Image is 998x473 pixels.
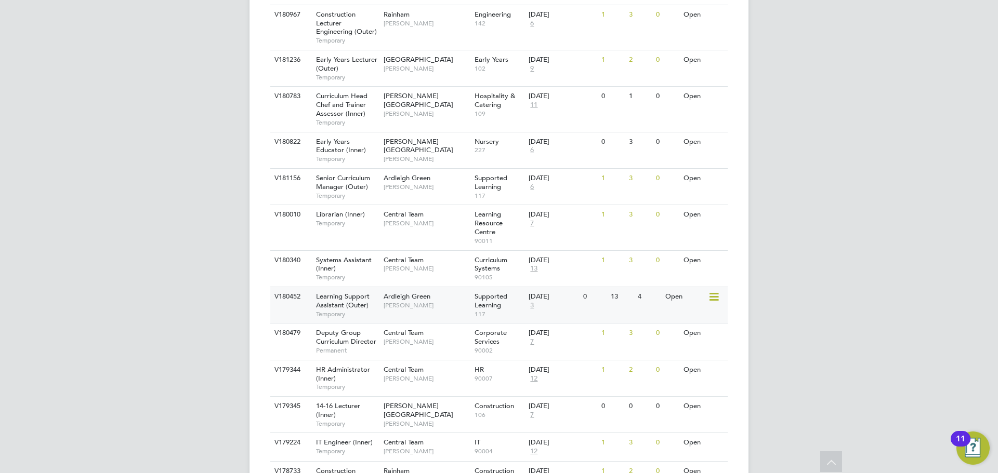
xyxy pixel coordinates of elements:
div: 0 [653,323,680,343]
span: Rainham [384,10,410,19]
div: 0 [653,50,680,70]
div: 1 [599,169,626,188]
span: 142 [475,19,524,28]
span: Senior Curriculum Manager (Outer) [316,173,370,191]
span: [PERSON_NAME][GEOGRAPHIC_DATA] [384,91,453,109]
div: 1 [599,360,626,380]
div: V180452 [272,287,308,306]
span: 90004 [475,447,524,455]
span: Central Team [384,210,424,219]
div: V180783 [272,87,308,106]
span: IT Engineer (Inner) [316,438,373,447]
span: Early Years Lecturer (Outer) [316,55,377,73]
span: Supported Learning [475,173,507,191]
div: 1 [599,205,626,224]
span: Temporary [316,383,378,391]
span: 3 [529,301,535,310]
span: Temporary [316,420,378,428]
div: Open [663,287,708,306]
div: V180967 [272,5,308,24]
span: Temporary [316,273,378,281]
div: 0 [653,433,680,452]
span: [PERSON_NAME] [384,264,469,273]
div: V179345 [272,397,308,416]
span: Temporary [316,118,378,127]
span: Temporary [316,36,378,45]
div: [DATE] [529,174,596,183]
div: Open [681,5,726,24]
div: [DATE] [529,438,596,447]
div: 3 [626,5,653,24]
span: 11 [529,101,539,110]
span: [PERSON_NAME][GEOGRAPHIC_DATA] [384,137,453,155]
div: V180479 [272,323,308,343]
span: Librarian (Inner) [316,210,365,219]
div: 3 [626,132,653,152]
span: HR [475,365,484,374]
span: 7 [529,337,535,346]
div: 0 [653,251,680,270]
div: 3 [626,251,653,270]
span: Central Team [384,365,424,374]
span: Deputy Group Curriculum Director [316,328,376,346]
div: 0 [581,287,608,306]
div: 0 [653,169,680,188]
span: [PERSON_NAME] [384,19,469,28]
span: 6 [529,146,535,155]
div: V180010 [272,205,308,224]
span: 90105 [475,273,524,281]
span: Construction [475,401,514,410]
div: [DATE] [529,256,596,265]
div: Open [681,433,726,452]
span: 90002 [475,346,524,355]
span: Systems Assistant (Inner) [316,255,372,273]
div: Open [681,50,726,70]
span: Central Team [384,255,424,264]
div: [DATE] [529,10,596,19]
span: [PERSON_NAME][GEOGRAPHIC_DATA] [384,401,453,419]
div: V180340 [272,251,308,270]
span: Corporate Services [475,328,507,346]
div: 1 [626,87,653,106]
span: 227 [475,146,524,154]
div: [DATE] [529,366,596,374]
span: 7 [529,411,535,420]
span: Permanent [316,346,378,355]
div: 3 [626,169,653,188]
div: 0 [653,205,680,224]
span: Temporary [316,310,378,318]
span: 12 [529,447,539,456]
span: Temporary [316,155,378,163]
button: Open Resource Center, 11 new notifications [956,431,990,465]
span: 117 [475,192,524,200]
span: Ardleigh Green [384,173,430,182]
span: [PERSON_NAME] [384,110,469,118]
div: [DATE] [529,56,596,64]
span: Temporary [316,192,378,200]
div: Open [681,251,726,270]
div: 3 [626,433,653,452]
div: 4 [635,287,662,306]
span: [PERSON_NAME] [384,420,469,428]
div: 0 [653,132,680,152]
div: Open [681,169,726,188]
span: 6 [529,19,535,28]
span: Central Team [384,328,424,337]
div: V179344 [272,360,308,380]
span: HR Administrator (Inner) [316,365,370,383]
div: V181156 [272,169,308,188]
span: 6 [529,183,535,192]
span: [PERSON_NAME] [384,337,469,346]
div: 3 [626,323,653,343]
div: 1 [599,323,626,343]
span: [PERSON_NAME] [384,64,469,73]
div: Open [681,323,726,343]
div: [DATE] [529,329,596,337]
span: Early Years Educator (Inner) [316,137,366,155]
div: 0 [653,360,680,380]
span: [PERSON_NAME] [384,301,469,309]
div: V181236 [272,50,308,70]
span: Hospitality & Catering [475,91,515,109]
span: [PERSON_NAME] [384,155,469,163]
span: Central Team [384,438,424,447]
